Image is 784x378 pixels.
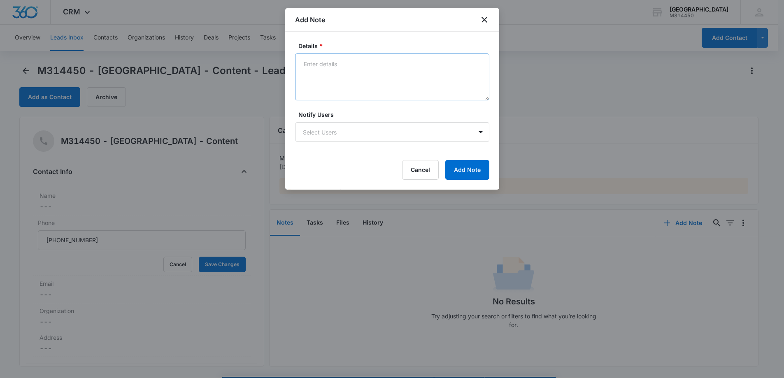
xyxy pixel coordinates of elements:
[479,15,489,25] button: close
[298,42,493,50] label: Details
[298,110,493,119] label: Notify Users
[295,15,325,25] h1: Add Note
[445,160,489,180] button: Add Note
[402,160,439,180] button: Cancel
